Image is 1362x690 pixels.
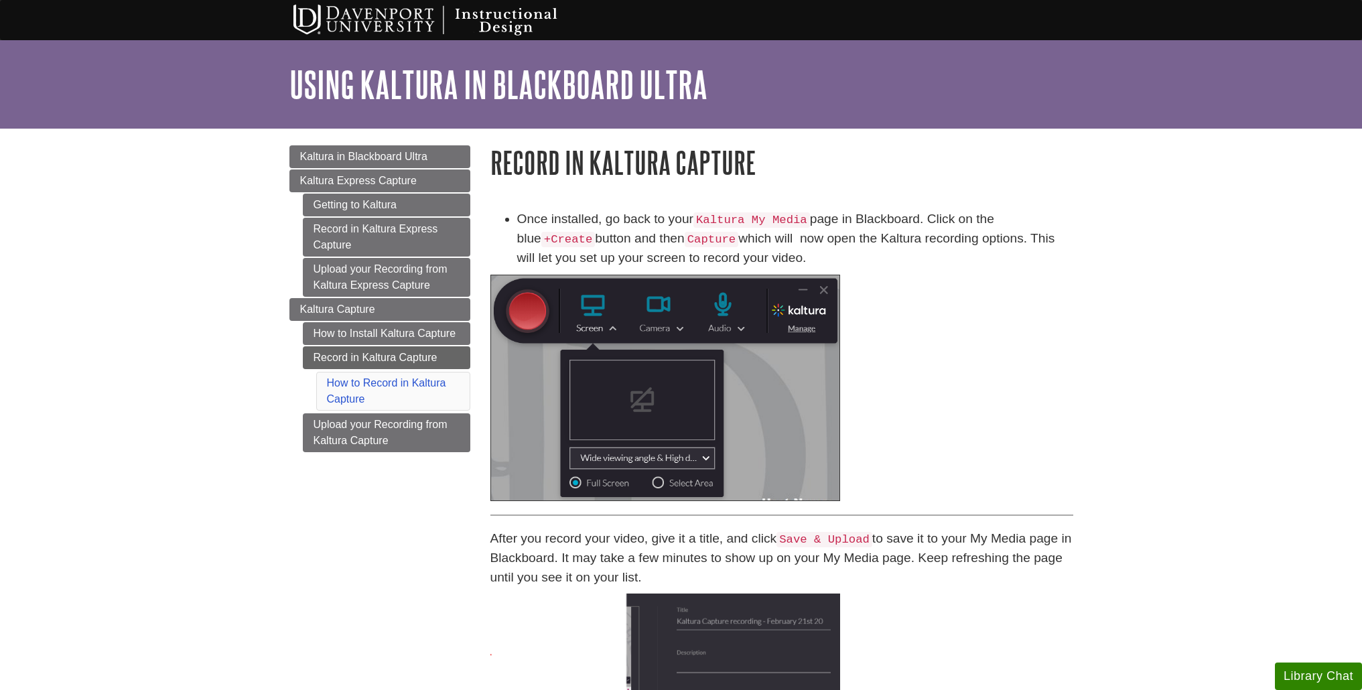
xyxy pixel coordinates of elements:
[685,232,739,247] code: Capture
[289,145,470,168] a: Kaltura in Blackboard Ultra
[517,210,1073,268] li: Once installed, go back to your page in Blackboard. Click on the blue button and then which will ...
[303,194,470,216] a: Getting to Kaltura
[303,258,470,297] a: Upload your Recording from Kaltura Express Capture
[541,232,596,247] code: +Create
[327,377,446,405] a: How to Record in Kaltura Capture
[303,413,470,452] a: Upload your Recording from Kaltura Capture
[693,212,810,228] code: Kaltura My Media
[283,3,604,37] img: Davenport University Instructional Design
[300,151,427,162] span: Kaltura in Blackboard Ultra
[490,529,1073,588] p: After you record your video, give it a title, and click to save it to your My Media page in Black...
[289,64,707,105] a: Using Kaltura in Blackboard Ultra
[303,218,470,257] a: Record in Kaltura Express Capture
[289,169,470,192] a: Kaltura Express Capture
[490,145,1073,180] h1: Record in Kaltura Capture
[776,532,872,547] code: Save & Upload
[303,346,470,369] a: Record in Kaltura Capture
[300,175,417,186] span: Kaltura Express Capture
[1275,663,1362,690] button: Library Chat
[300,303,375,315] span: Kaltura Capture
[289,145,470,452] div: Guide Page Menu
[490,275,840,501] img: kaltura dashboard
[303,322,470,345] a: How to Install Kaltura Capture
[289,298,470,321] a: Kaltura Capture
